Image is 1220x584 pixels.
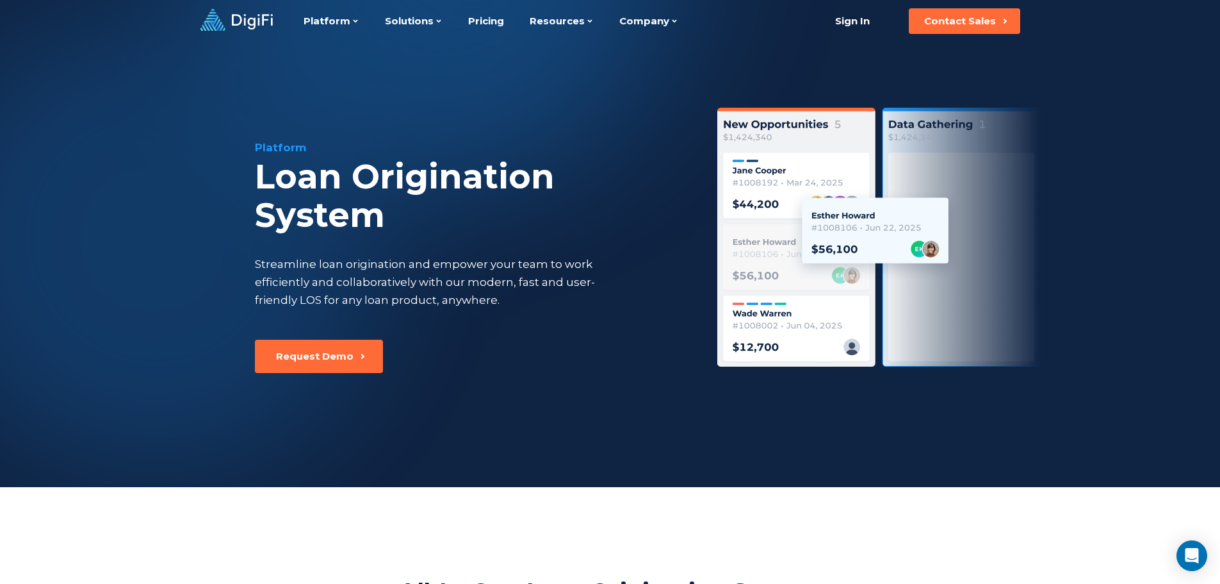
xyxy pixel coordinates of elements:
button: Request Demo [255,340,383,373]
div: Open Intercom Messenger [1176,540,1207,571]
div: Streamline loan origination and empower your team to work efficiently and collaboratively with ou... [255,255,619,309]
div: Loan Origination System [255,158,685,235]
div: Platform [255,140,685,155]
a: Sign In [820,8,886,34]
div: Request Demo [276,350,354,363]
button: Contact Sales [909,8,1020,34]
div: Contact Sales [924,15,996,28]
